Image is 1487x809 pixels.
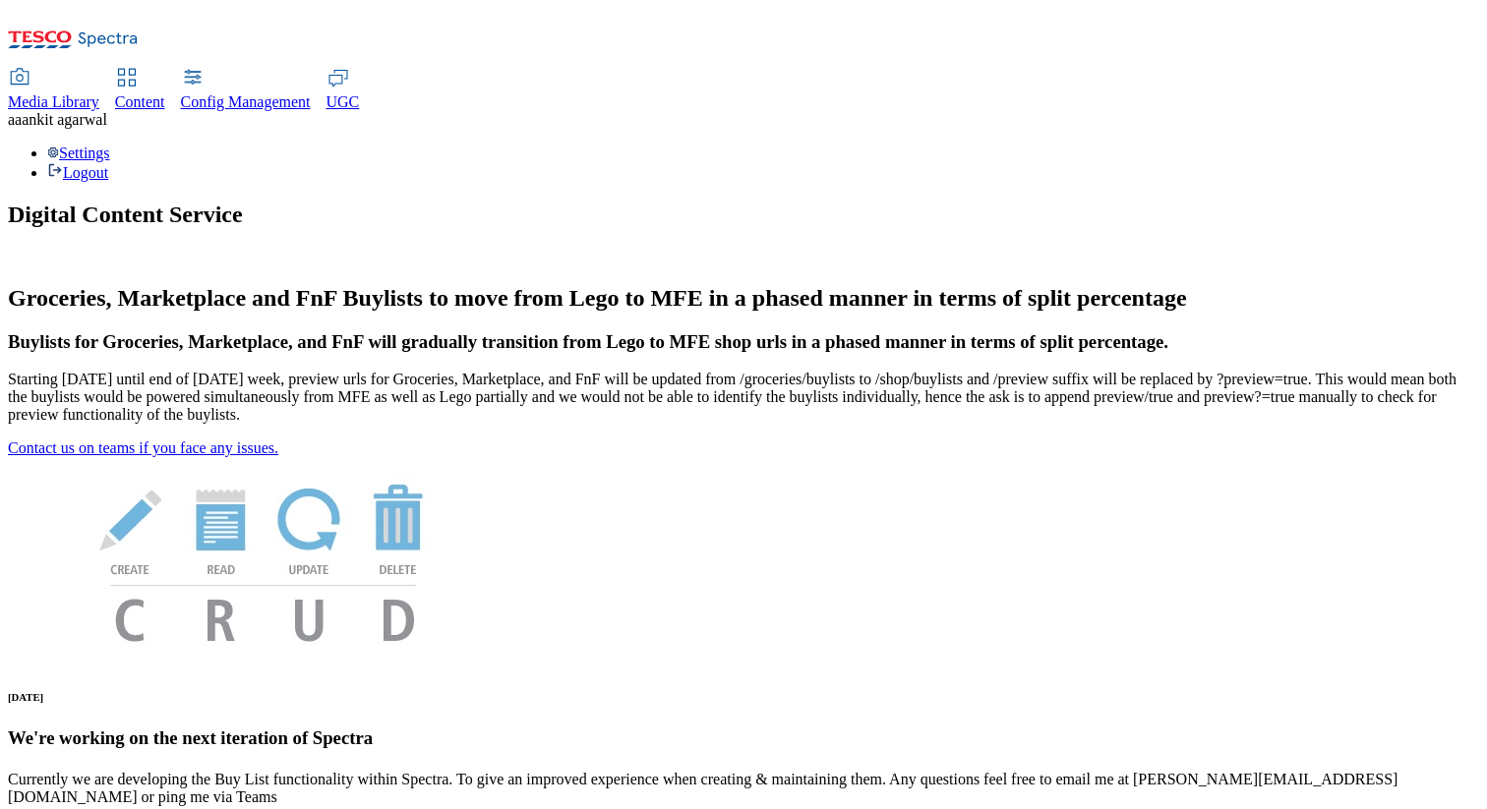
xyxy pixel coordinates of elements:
[47,164,108,181] a: Logout
[181,93,311,110] span: Config Management
[8,727,1479,749] h3: We're working on the next iteration of Spectra
[8,457,519,663] img: News Image
[115,93,165,110] span: Content
[115,70,165,111] a: Content
[22,111,107,128] span: ankit agarwal
[181,70,311,111] a: Config Management
[8,439,278,456] a: Contact us on teams if you face any issues.
[8,202,1479,228] h1: Digital Content Service
[8,771,1479,806] p: Currently we are developing the Buy List functionality within Spectra. To give an improved experi...
[8,285,1479,312] h2: Groceries, Marketplace and FnF Buylists to move from Lego to MFE in a phased manner in terms of s...
[47,144,110,161] a: Settings
[8,93,99,110] span: Media Library
[327,93,360,110] span: UGC
[8,111,22,128] span: aa
[8,691,1479,703] h6: [DATE]
[8,331,1479,353] h3: Buylists for Groceries, Marketplace, and FnF will gradually transition from Lego to MFE shop urls...
[8,371,1479,424] p: Starting [DATE] until end of [DATE] week, preview urls for Groceries, Marketplace, and FnF will b...
[8,70,99,111] a: Media Library
[327,70,360,111] a: UGC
